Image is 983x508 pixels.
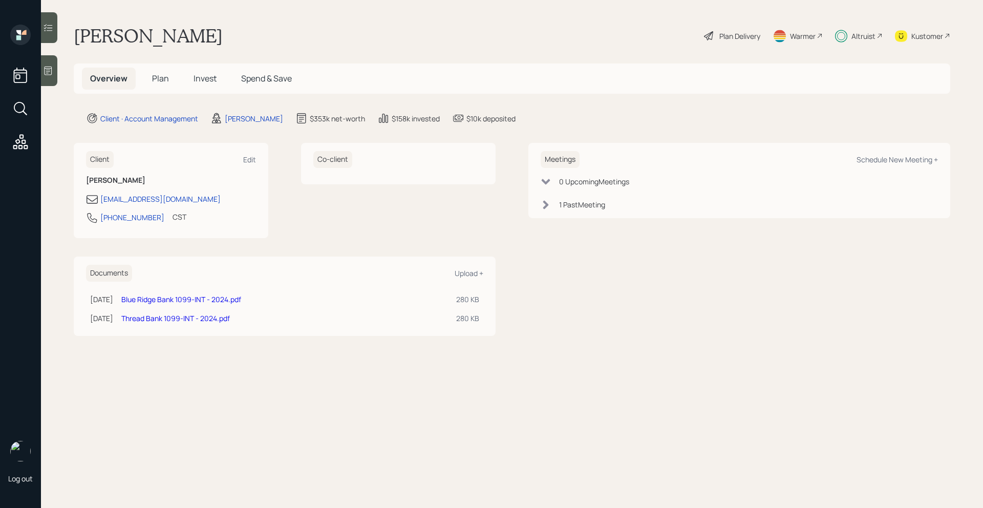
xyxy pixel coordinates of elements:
div: [EMAIL_ADDRESS][DOMAIN_NAME] [100,194,221,204]
div: $10k deposited [466,113,516,124]
a: Blue Ridge Bank 1099-INT - 2024.pdf [121,294,241,304]
div: Altruist [851,31,875,41]
h6: Meetings [541,151,580,168]
img: michael-russo-headshot.png [10,441,31,461]
h6: Co-client [313,151,352,168]
div: 0 Upcoming Meeting s [559,176,629,187]
div: [DATE] [90,313,113,324]
div: Kustomer [911,31,943,41]
span: Plan [152,73,169,84]
div: 1 Past Meeting [559,199,605,210]
a: Thread Bank 1099-INT - 2024.pdf [121,313,230,323]
div: Schedule New Meeting + [857,155,938,164]
div: Edit [243,155,256,164]
h6: Documents [86,265,132,282]
div: Upload + [455,268,483,278]
span: Invest [194,73,217,84]
div: [PHONE_NUMBER] [100,212,164,223]
h6: Client [86,151,114,168]
div: Log out [8,474,33,483]
div: 280 KB [456,313,479,324]
div: $353k net-worth [310,113,365,124]
span: Spend & Save [241,73,292,84]
div: 280 KB [456,294,479,305]
div: Warmer [790,31,816,41]
div: Client · Account Management [100,113,198,124]
div: Plan Delivery [719,31,760,41]
h1: [PERSON_NAME] [74,25,223,47]
div: CST [173,211,186,222]
div: $158k invested [392,113,440,124]
div: [DATE] [90,294,113,305]
h6: [PERSON_NAME] [86,176,256,185]
div: [PERSON_NAME] [225,113,283,124]
span: Overview [90,73,127,84]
